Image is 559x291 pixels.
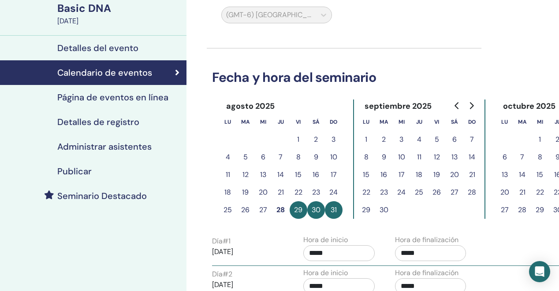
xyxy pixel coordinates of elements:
h4: Publicar [57,166,92,177]
th: viernes [428,113,446,131]
button: 25 [410,184,428,201]
button: 4 [410,131,428,148]
button: 4 [219,148,237,166]
button: 20 [254,184,272,201]
button: 14 [272,166,290,184]
button: 7 [272,148,290,166]
p: [DATE] [212,280,283,290]
button: 12 [428,148,446,166]
button: 15 [531,166,549,184]
button: Go to previous month [450,97,464,114]
button: 19 [428,166,446,184]
button: 2 [307,131,325,148]
button: 23 [375,184,393,201]
button: 18 [219,184,237,201]
label: Hora de inicio [303,235,348,245]
button: 21 [463,166,481,184]
button: 9 [307,148,325,166]
label: Hora de finalización [395,268,458,278]
h4: Detalles del evento [57,43,138,53]
label: Día # 2 [212,269,232,280]
button: 8 [358,148,375,166]
button: 5 [237,148,254,166]
label: Hora de finalización [395,235,458,245]
button: 26 [237,201,254,219]
button: 2 [375,131,393,148]
button: 21 [272,184,290,201]
th: miércoles [393,113,410,131]
button: 25 [219,201,237,219]
button: 28 [272,201,290,219]
button: 31 [325,201,343,219]
th: lunes [496,113,514,131]
th: lunes [358,113,375,131]
button: 11 [410,148,428,166]
button: 11 [219,166,237,184]
button: 29 [531,201,549,219]
button: 15 [358,166,375,184]
button: Go to next month [464,97,478,114]
button: 27 [496,201,514,219]
div: [DATE] [57,16,181,26]
th: lunes [219,113,237,131]
button: 1 [531,131,549,148]
button: 13 [446,148,463,166]
div: agosto 2025 [219,99,282,113]
th: martes [237,113,254,131]
h4: Calendario de eventos [57,67,152,78]
button: 1 [290,131,307,148]
th: jueves [410,113,428,131]
button: 10 [393,148,410,166]
button: 17 [393,166,410,184]
th: domingo [325,113,343,131]
h4: Página de eventos en línea [57,92,168,103]
th: viernes [290,113,307,131]
button: 16 [307,166,325,184]
button: 30 [307,201,325,219]
button: 3 [393,131,410,148]
button: 29 [358,201,375,219]
button: 23 [307,184,325,201]
button: 14 [514,166,531,184]
button: 8 [531,148,549,166]
button: 29 [290,201,307,219]
button: 6 [254,148,272,166]
button: 26 [428,184,446,201]
th: martes [514,113,531,131]
button: 10 [325,148,343,166]
button: 8 [290,148,307,166]
button: 13 [254,166,272,184]
h4: Detalles de registro [57,117,139,127]
button: 3 [325,131,343,148]
button: 22 [531,184,549,201]
th: sábado [446,113,463,131]
div: Open Intercom Messenger [529,261,550,282]
button: 16 [375,166,393,184]
button: 12 [237,166,254,184]
button: 6 [496,148,514,166]
button: 28 [463,184,481,201]
th: miércoles [531,113,549,131]
th: jueves [272,113,290,131]
button: 6 [446,131,463,148]
button: 21 [514,184,531,201]
button: 15 [290,166,307,184]
button: 24 [393,184,410,201]
button: 24 [325,184,343,201]
button: 22 [290,184,307,201]
button: 22 [358,184,375,201]
button: 5 [428,131,446,148]
button: 19 [237,184,254,201]
button: 7 [514,148,531,166]
div: septiembre 2025 [358,99,439,113]
button: 27 [446,184,463,201]
button: 9 [375,148,393,166]
button: 13 [496,166,514,184]
button: 30 [375,201,393,219]
button: 28 [514,201,531,219]
button: 20 [496,184,514,201]
label: Día # 1 [212,236,231,247]
h3: Fecha y hora del seminario [207,70,481,85]
p: [DATE] [212,247,283,257]
th: sábado [307,113,325,131]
